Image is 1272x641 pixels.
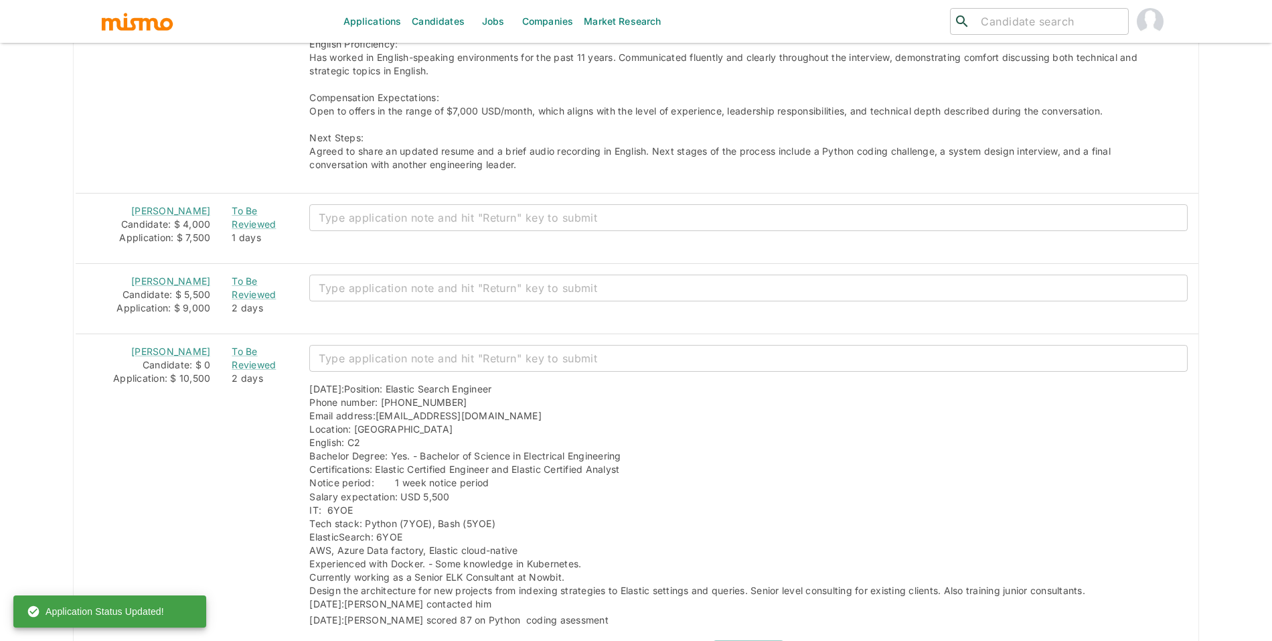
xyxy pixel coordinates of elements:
[100,11,174,31] img: logo
[131,275,210,287] a: [PERSON_NAME]
[86,218,210,231] div: Candidate: $ 4,000
[86,372,210,385] div: Application: $ 10,500
[232,301,288,315] div: 2 days
[344,598,491,610] span: [PERSON_NAME] contacted him
[232,231,288,244] div: 1 days
[309,382,1085,597] div: [DATE]:
[86,288,210,301] div: Candidate: $ 5,500
[86,231,210,244] div: Application: $ 7,500
[309,597,491,614] div: [DATE]:
[1137,8,1164,35] img: Maria Lujan Ciommo
[232,345,288,372] a: To Be Reviewed
[344,614,609,626] span: [PERSON_NAME] scored 87 on Python coding asessment
[309,614,609,630] div: [DATE]:
[232,275,288,301] a: To Be Reviewed
[131,346,210,357] a: [PERSON_NAME]
[86,358,210,372] div: Candidate: $ 0
[309,383,1085,595] span: Position: Elastic Search Engineer Phone number: [PHONE_NUMBER] Email address:[EMAIL_ADDRESS][DOMA...
[975,12,1123,31] input: Candidate search
[86,301,210,315] div: Application: $ 9,000
[27,599,164,624] div: Application Status Updated!
[232,204,288,231] a: To Be Reviewed
[131,205,210,216] a: [PERSON_NAME]
[232,372,288,385] div: 2 days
